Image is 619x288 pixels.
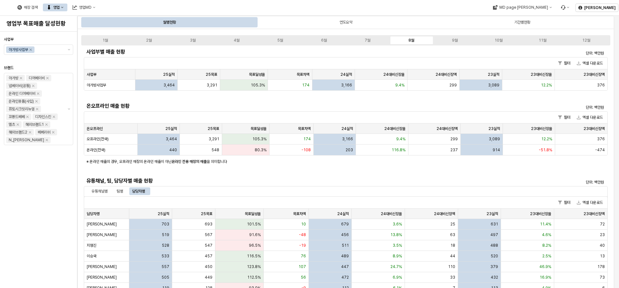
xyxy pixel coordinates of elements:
span: 96.5% [249,243,261,248]
div: 담당자별 [132,187,145,195]
div: MD page 이동 [489,4,555,11]
div: 영업MD [79,5,92,10]
div: Remove 냅베이비(공통) [32,84,34,87]
label: 5월 [258,37,302,43]
span: 376 [597,136,605,142]
span: 23실적 [488,126,500,131]
span: 24대비신장율 [381,211,402,216]
span: 203 [346,147,353,153]
span: 목표달성율 [249,72,265,77]
div: 디자인스킨 [35,114,51,120]
span: 3,089 [488,83,499,88]
div: 아가방사업부 [9,46,28,53]
span: 3.5% [393,243,402,248]
div: 해외브랜드1 [25,121,44,128]
span: 520 [491,253,498,259]
span: 519 [162,232,169,237]
span: 10 [301,222,306,227]
div: Remove 디어베이비 [46,77,49,79]
button: 영업MD [69,4,99,11]
span: 2.5% [542,253,551,259]
span: 3,166 [342,136,353,142]
button: 엑셀 다운로드 [574,59,605,67]
div: Remove 퓨토시크릿리뉴얼 [36,108,38,110]
span: 25실적 [158,211,169,216]
div: 9월 [452,38,458,43]
span: 3,166 [341,83,352,88]
label: 12월 [564,37,608,43]
div: 2월 [146,38,152,43]
span: 80.3% [255,147,267,153]
div: Remove 온라인용품(사입) [35,100,38,103]
button: 엑셀 다운로드 [574,114,605,121]
span: 25목표 [206,72,217,77]
span: 사업부 [87,72,96,77]
p: ※ 온라인 매출의 경우, 오프라인 매장의 온라인 매출이 아닌 을 의미합니다 [86,159,518,164]
span: -474 [595,147,605,153]
div: 엘츠 [9,121,15,128]
p: 단위: 백만원 [481,104,604,110]
span: 123.8% [247,264,261,269]
span: 25실적 [163,72,175,77]
span: 174 [302,83,309,88]
span: 105.3% [252,136,267,142]
div: 냅베이비(공통) [9,83,31,89]
span: 12.2% [541,136,552,142]
button: 제안 사항 표시 [65,73,73,145]
span: 679 [341,222,349,227]
button: MD page [PERSON_NAME] [489,4,555,11]
div: 월별현황 [163,18,176,26]
div: MD page [PERSON_NAME] [499,5,548,10]
span: 299 [449,83,457,88]
div: 온라인 디어베이비 [9,90,35,97]
span: 76 [301,253,306,259]
label: 4월 [215,37,259,43]
div: Remove 꼬똥드베베 [26,115,29,118]
div: 1월 [103,38,108,43]
span: 72 [600,222,605,227]
div: 유통채널별 [88,187,112,195]
button: 제안 사항 표시 [65,45,73,55]
span: 23대비신장액 [584,211,605,216]
label: 8월 [389,37,433,43]
span: 631 [491,222,498,227]
button: 필터 [555,59,573,67]
div: 팀별 [117,187,123,195]
span: 24대비신장액 [436,72,457,77]
span: 6.9% [393,275,402,280]
span: 온라인(전국) [87,147,105,153]
div: 7월 [365,38,370,43]
span: 693 [205,222,212,227]
span: 3,291 [209,136,219,142]
span: 33 [450,275,455,280]
span: 107 [299,264,306,269]
button: 필터 [555,114,573,121]
div: Remove 해외브랜드1 [45,123,48,126]
span: 온오프라인 [87,126,103,131]
div: 유통채널별 [92,187,108,195]
span: 이승국 [87,253,96,259]
div: 12월 [582,38,590,43]
div: Remove 베베리쉬 [52,131,54,134]
p: 단위: 백만원 [481,50,604,56]
span: 440 [169,147,177,153]
span: 지형진 [87,243,96,248]
span: 299 [450,136,458,142]
span: [PERSON_NAME] [87,264,117,269]
label: 3월 [171,37,215,43]
span: 브랜드 [4,65,14,70]
span: 3.6% [393,222,402,227]
strong: 온라인 전용 매장의 매출 [172,159,207,164]
div: N_[PERSON_NAME] [9,137,44,143]
span: 174 [303,136,311,142]
div: 아가방 [9,75,18,81]
span: 116.5% [247,253,261,259]
span: 24대비신장액 [434,211,455,216]
span: 567 [205,232,212,237]
span: 25목표 [201,211,212,216]
span: 379 [490,264,498,269]
span: 23대비신장액 [584,126,605,131]
span: 4.6% [542,232,551,237]
span: 3,464 [166,136,177,142]
span: 12.2% [541,83,552,88]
